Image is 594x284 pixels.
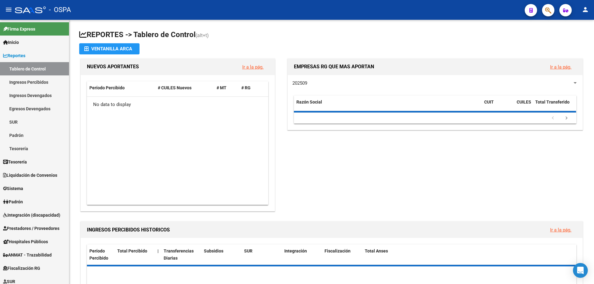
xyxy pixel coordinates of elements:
[87,81,155,95] datatable-header-cell: Período Percibido
[239,81,264,95] datatable-header-cell: # RG
[87,97,268,112] div: No data to display
[3,212,60,218] span: Integración (discapacidad)
[241,85,251,90] span: # RG
[550,64,571,70] a: Ir a la pág.
[550,227,571,233] a: Ir a la pág.
[5,6,12,13] mat-icon: menu
[484,100,494,104] span: CUIT
[573,263,588,278] div: Open Intercom Messenger
[3,172,57,179] span: Liquidación de Convenios
[217,85,226,90] span: # MT
[3,225,59,232] span: Prestadores / Proveedores
[296,100,322,104] span: Razón Social
[87,244,115,265] datatable-header-cell: Período Percibido
[582,6,589,13] mat-icon: person
[79,30,584,40] h1: REPORTES -> Tablero de Control
[362,244,571,265] datatable-header-cell: Total Anses
[89,248,108,261] span: Período Percibido
[161,244,201,265] datatable-header-cell: Transferencias Diarias
[115,244,155,265] datatable-header-cell: Total Percibido
[87,64,139,70] span: NUEVOS APORTANTES
[87,227,170,233] span: INGRESOS PERCIBIDOS HISTORICOS
[545,61,576,73] button: Ir a la pág.
[514,95,533,116] datatable-header-cell: CUILES
[3,52,25,59] span: Reportes
[365,248,388,253] span: Total Anses
[242,244,282,265] datatable-header-cell: SUR
[294,95,482,116] datatable-header-cell: Razón Social
[157,248,159,253] span: |
[79,43,140,54] button: Ventanilla ARCA
[3,238,48,245] span: Hospitales Públicos
[196,32,209,38] span: (alt+t)
[535,100,570,104] span: Total Transferido
[237,61,269,73] button: Ir a la pág.
[533,95,576,116] datatable-header-cell: Total Transferido
[3,39,19,46] span: Inicio
[164,248,194,261] span: Transferencias Diarias
[155,244,161,265] datatable-header-cell: |
[3,265,40,272] span: Fiscalización RG
[284,248,307,253] span: Integración
[3,198,23,205] span: Padrón
[3,185,23,192] span: Sistema
[292,80,307,86] span: 202509
[244,248,252,253] span: SUR
[89,85,125,90] span: Período Percibido
[155,81,214,95] datatable-header-cell: # CUILES Nuevos
[322,244,362,265] datatable-header-cell: Fiscalización
[3,26,35,32] span: Firma Express
[84,43,135,54] div: Ventanilla ARCA
[294,64,374,70] span: EMPRESAS RG QUE MAS APORTAN
[282,244,322,265] datatable-header-cell: Integración
[517,100,531,104] span: CUILES
[214,81,239,95] datatable-header-cell: # MT
[547,115,559,122] a: go to previous page
[201,244,242,265] datatable-header-cell: Subsidios
[204,248,223,253] span: Subsidios
[482,95,514,116] datatable-header-cell: CUIT
[117,248,147,253] span: Total Percibido
[561,115,572,122] a: go to next page
[3,159,27,165] span: Tesorería
[242,64,264,70] a: Ir a la pág.
[3,252,52,258] span: ANMAT - Trazabilidad
[49,3,71,17] span: - OSPA
[158,85,192,90] span: # CUILES Nuevos
[325,248,351,253] span: Fiscalización
[545,224,576,235] button: Ir a la pág.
